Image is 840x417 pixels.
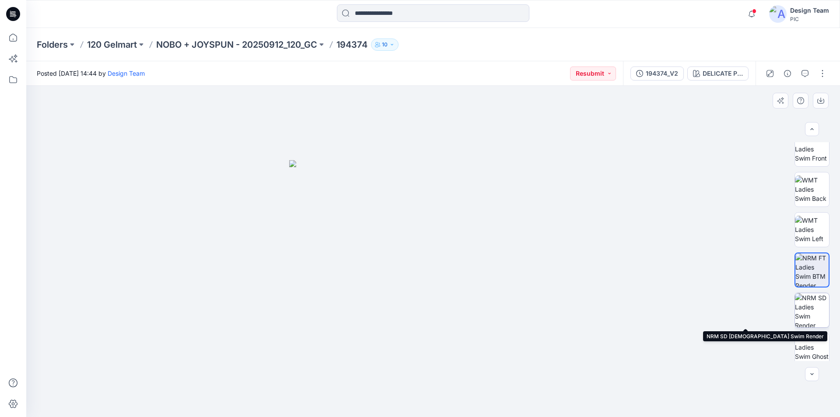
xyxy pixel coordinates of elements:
[630,67,684,81] button: 194374_V2
[371,39,399,51] button: 10
[795,293,829,327] img: NRM SD Ladies Swim Render
[156,39,317,51] a: NOBO + JOYSPUN - 20250912_120_GC
[336,39,367,51] p: 194374
[687,67,749,81] button: DELICATE PINK
[790,16,829,22] div: PIC
[795,333,829,368] img: NRM BK Ladies Swim Ghost Render
[108,70,145,77] a: Design Team
[769,5,787,23] img: avatar
[703,69,743,78] div: DELICATE PINK
[382,40,388,49] p: 10
[87,39,137,51] a: 120 Gelmart
[795,175,829,203] img: WMT Ladies Swim Back
[37,69,145,78] span: Posted [DATE] 14:44 by
[795,135,829,163] img: WMT Ladies Swim Front
[780,67,794,81] button: Details
[790,5,829,16] div: Design Team
[37,39,68,51] a: Folders
[795,253,829,287] img: NRM FT Ladies Swim BTM Render
[795,216,829,243] img: WMT Ladies Swim Left
[646,69,678,78] div: 194374_V2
